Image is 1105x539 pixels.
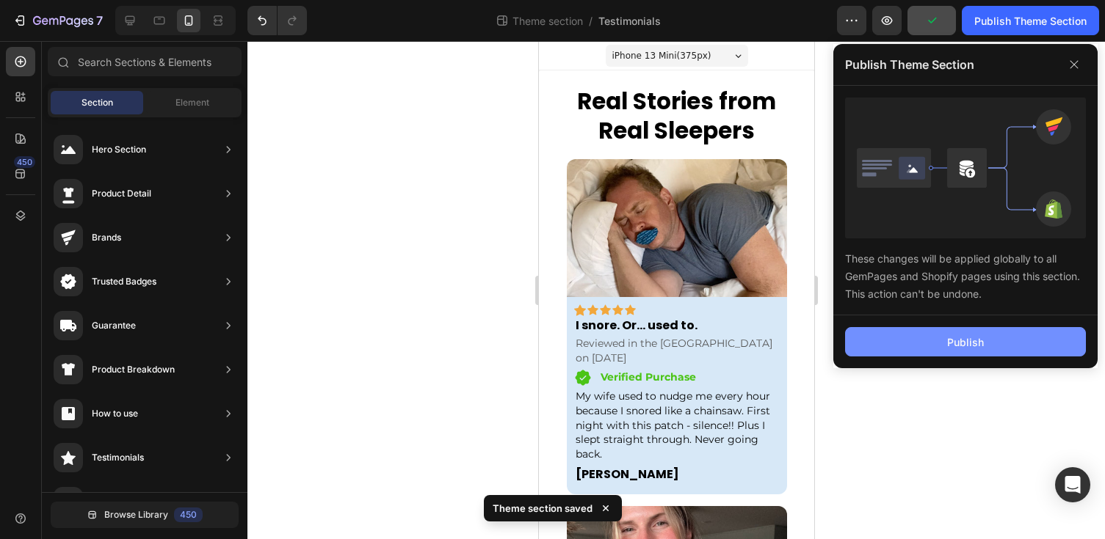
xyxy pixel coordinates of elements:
button: 7 [6,6,109,35]
span: Testimonials [598,13,661,29]
span: / [589,13,593,29]
div: Testimonials [92,450,144,465]
div: Publish Theme Section [974,13,1087,29]
input: Search Sections & Elements [48,47,242,76]
p: Theme section saved [493,501,593,516]
iframe: Design area [539,41,814,539]
div: How to use [92,406,138,421]
button: Browse Library450 [51,502,239,528]
span: Element [175,96,209,109]
div: Trusted Badges [92,274,156,289]
span: Browse Library [104,508,168,521]
div: These changes will be applied globally to all GemPages and Shopify pages using this section. This... [845,238,1086,303]
div: Product Detail [92,186,151,201]
span: Theme section [510,13,586,29]
div: Open Intercom Messenger [1055,467,1090,502]
button: Publish Theme Section [962,6,1099,35]
div: 450 [174,507,203,522]
div: 450 [14,156,35,168]
span: Section [81,96,113,109]
div: Publish [947,334,984,350]
div: Guarantee [92,318,136,333]
div: Hero Section [92,142,146,157]
p: 7 [96,12,103,29]
div: Undo/Redo [247,6,307,35]
div: Product Breakdown [92,362,175,377]
button: Publish [845,327,1086,356]
div: Brands [92,230,121,245]
p: Publish Theme Section [845,56,974,73]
